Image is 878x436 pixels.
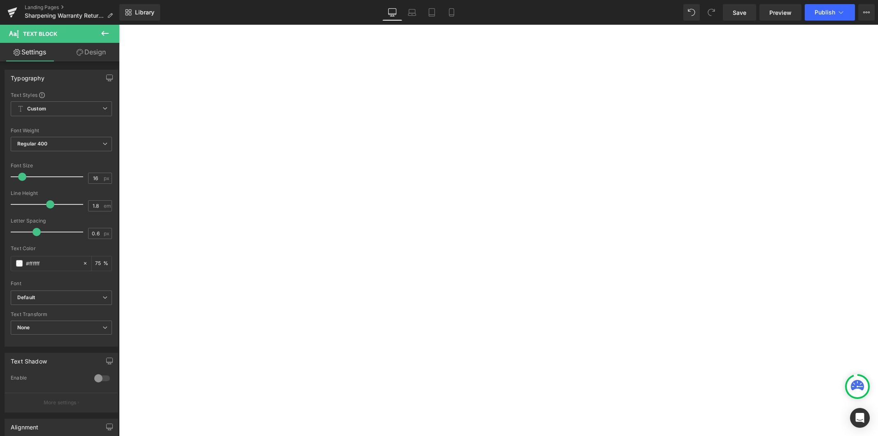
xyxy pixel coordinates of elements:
[11,70,44,82] div: Typography
[422,4,442,21] a: Tablet
[11,281,112,286] div: Font
[11,128,112,134] div: Font Weight
[5,393,118,412] button: More settings
[23,30,57,37] span: Text Block
[11,218,112,224] div: Letter Spacing
[92,256,112,271] div: %
[27,105,46,113] b: Custom
[805,4,855,21] button: Publish
[11,246,112,251] div: Text Color
[11,419,39,431] div: Alignment
[11,375,86,383] div: Enable
[11,312,112,317] div: Text Transform
[104,203,111,209] span: em
[703,4,720,21] button: Redo
[759,4,801,21] a: Preview
[442,4,461,21] a: Mobile
[402,4,422,21] a: Laptop
[26,259,79,268] input: Color
[119,4,160,21] a: New Library
[61,43,121,61] a: Design
[11,190,112,196] div: Line Height
[135,9,154,16] span: Library
[17,141,48,147] b: Regular 400
[104,231,111,236] span: px
[11,163,112,169] div: Font Size
[104,176,111,181] span: px
[11,91,112,98] div: Text Styles
[733,8,746,17] span: Save
[815,9,835,16] span: Publish
[17,294,35,301] i: Default
[25,4,119,11] a: Landing Pages
[382,4,402,21] a: Desktop
[17,324,30,331] b: None
[683,4,700,21] button: Undo
[25,12,104,19] span: Sharpening Warranty Returns
[44,399,77,406] p: More settings
[11,353,47,365] div: Text Shadow
[850,408,870,428] div: Open Intercom Messenger
[858,4,875,21] button: More
[769,8,792,17] span: Preview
